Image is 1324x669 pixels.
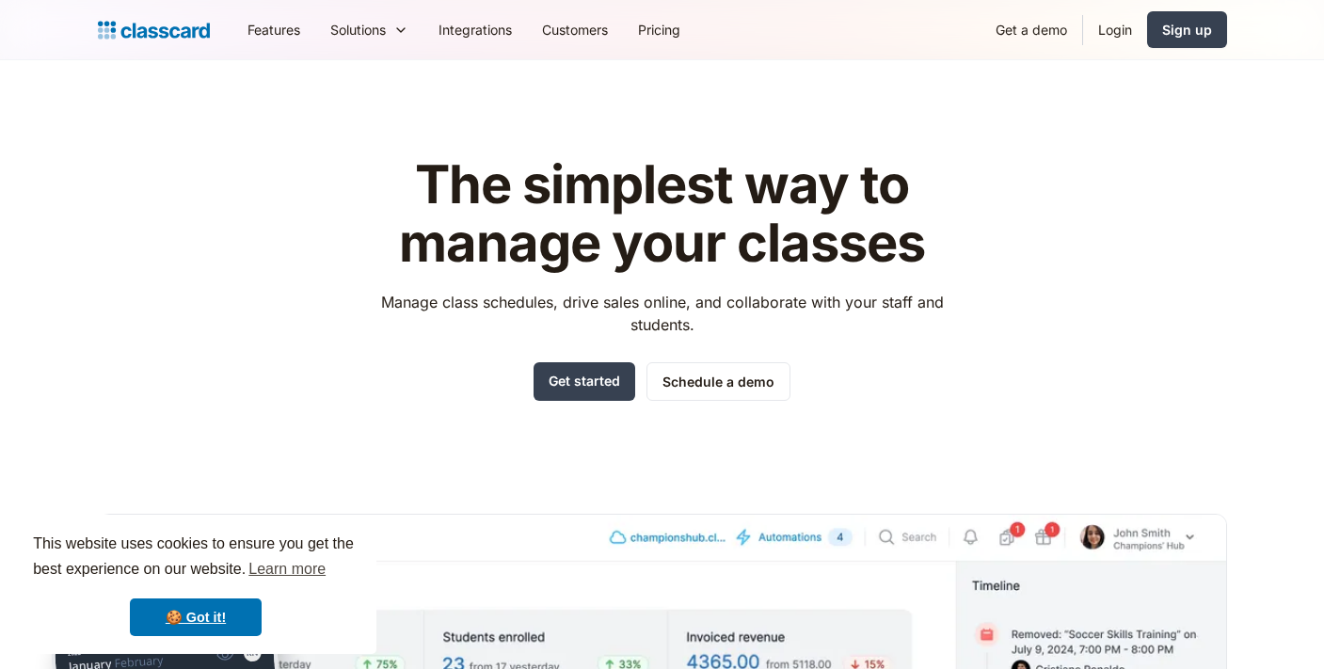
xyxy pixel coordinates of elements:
a: home [98,17,210,43]
a: learn more about cookies [246,555,328,583]
a: Integrations [423,8,527,51]
a: Features [232,8,315,51]
a: Login [1083,8,1147,51]
a: dismiss cookie message [130,598,262,636]
a: Customers [527,8,623,51]
div: Sign up [1162,20,1212,40]
a: Get started [534,362,635,401]
div: Solutions [315,8,423,51]
a: Pricing [623,8,695,51]
a: Sign up [1147,11,1227,48]
a: Schedule a demo [646,362,790,401]
span: This website uses cookies to ensure you get the best experience on our website. [33,533,359,583]
div: cookieconsent [15,515,376,654]
p: Manage class schedules, drive sales online, and collaborate with your staff and students. [363,291,961,336]
a: Get a demo [981,8,1082,51]
h1: The simplest way to manage your classes [363,156,961,272]
div: Solutions [330,20,386,40]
